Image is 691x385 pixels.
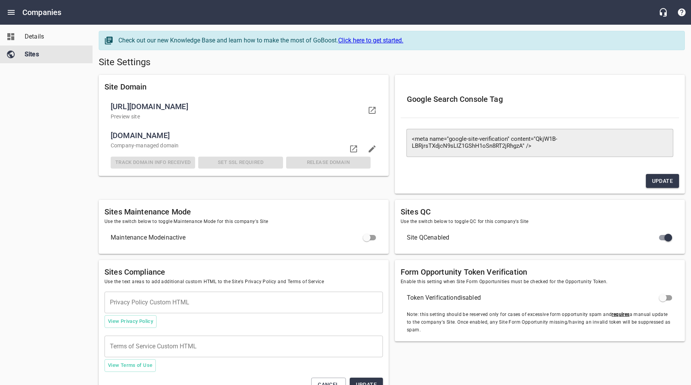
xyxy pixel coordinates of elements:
[104,206,383,218] h6: Sites Maintenance Mode
[25,32,83,41] span: Details
[111,233,364,242] span: Maintenance Mode inactive
[111,100,364,113] span: [URL][DOMAIN_NAME]
[104,359,156,372] button: View Terms of Use
[407,293,661,302] span: Token Verification disabled
[344,140,363,158] a: Visit domain
[654,3,672,22] button: Live Chat
[401,278,679,286] span: Enable this setting when Site Form Opportunities must be checked for the Opportunity Token.
[104,218,383,226] span: Use the switch below to toggle Maintenance Mode for this company's Site
[104,81,383,93] h6: Site Domain
[672,3,691,22] button: Support Portal
[401,266,679,278] h6: Form Opportunity Token Verification
[646,174,679,188] button: Update
[108,317,153,326] span: View Privacy Policy
[407,311,673,334] span: Note: this setting should be reserved only for cases of excessive form opportunity spam and a man...
[22,6,61,19] h6: Companies
[25,50,83,59] span: Sites
[401,206,679,218] h6: Sites QC
[104,278,383,286] span: Use the text areas to add additional custom HTML to the Site's Privacy Policy and Terms of Service
[363,101,381,120] a: Visit your domain
[2,3,20,22] button: Open drawer
[111,113,364,121] p: Preview site
[652,176,673,186] span: Update
[108,361,152,370] span: View Terms of Use
[104,266,383,278] h6: Sites Compliance
[363,140,381,158] button: Edit domain
[338,37,403,44] a: Click here to get started.
[407,233,661,242] span: Site QC enabled
[109,140,372,151] div: Company -managed domain
[111,129,371,142] span: [DOMAIN_NAME]
[612,312,629,317] u: requires
[99,56,685,69] h5: Site Settings
[412,136,668,150] textarea: <meta name="google-site-verification" content="QkjW1B-LBRjrsTXdjcN9sLIZ1GShH1oSn8RT2jRhgzA" />
[104,315,157,328] button: View Privacy Policy
[401,218,679,226] span: Use the switch below to toggle QC for this company's Site
[407,93,673,105] h6: Google Search Console Tag
[118,36,677,45] div: Check out our new Knowledge Base and learn how to make the most of GoBoost.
